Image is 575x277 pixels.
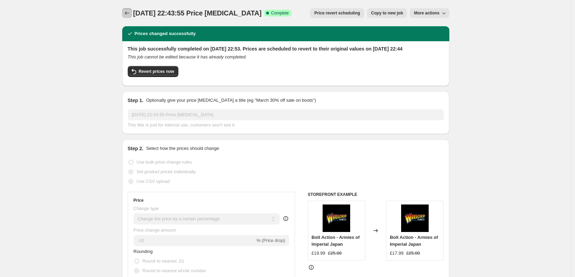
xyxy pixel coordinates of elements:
[134,249,153,254] span: Rounding
[134,206,159,211] span: Change type
[143,258,184,264] span: Round to nearest .01
[139,69,174,74] span: Revert prices now
[390,250,404,257] div: £17.99
[367,8,407,18] button: Copy to new job
[328,250,342,257] strike: £25.00
[390,235,438,247] span: Bolt Action - Armies of Imperial Japan
[312,250,325,257] div: £19.99
[133,9,262,17] span: [DATE] 22:43:55 Price [MEDICAL_DATA]
[314,10,360,16] span: Price revert scheduling
[257,238,285,243] span: % (Price drop)
[271,10,289,16] span: Complete
[134,235,255,246] input: -15
[146,145,219,152] p: Select how the prices should change
[128,66,178,77] button: Revert prices now
[128,145,144,152] h2: Step 2.
[371,10,403,16] span: Copy to new job
[414,10,439,16] span: More actions
[128,97,144,104] h2: Step 1.
[122,8,132,18] button: Price change jobs
[137,159,192,165] span: Use bulk price change rules
[323,204,350,232] img: channels4_profile_66513401-d92f-41a5-89a3-c416887bb500_80x.jpg
[146,97,316,104] p: Optionally give your price [MEDICAL_DATA] a title (eg "March 30% off sale on boots")
[137,179,170,184] span: Use CSV upload
[128,45,444,52] h2: This job successfully completed on [DATE] 22:53. Prices are scheduled to revert to their original...
[401,204,429,232] img: channels4_profile_66513401-d92f-41a5-89a3-c416887bb500_80x.jpg
[410,8,449,18] button: More actions
[137,169,196,174] span: Set product prices individually
[128,109,444,120] input: 30% off holiday sale
[128,122,234,128] span: This title is just for internal use, customers won't see it
[143,268,206,273] span: Round to nearest whole number
[135,30,196,37] h2: Prices changed successfully
[308,192,444,197] h6: STOREFRONT EXAMPLE
[406,250,420,257] strike: £25.00
[134,198,144,203] h3: Price
[310,8,364,18] button: Price revert scheduling
[312,235,360,247] span: Bolt Action - Armies of Imperial Japan
[128,54,247,59] i: This job cannot be edited because it has already completed.
[282,215,289,222] div: help
[134,228,176,233] span: Price change amount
